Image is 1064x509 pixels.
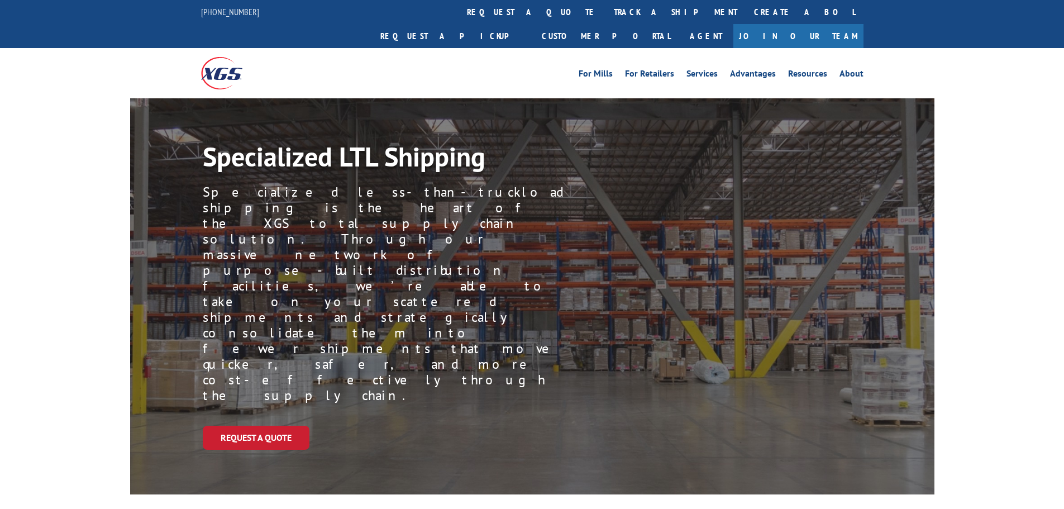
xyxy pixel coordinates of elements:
[679,24,733,48] a: Agent
[203,143,543,175] h1: Specialized LTL Shipping
[625,69,674,82] a: For Retailers
[533,24,679,48] a: Customer Portal
[579,69,613,82] a: For Mills
[788,69,827,82] a: Resources
[203,184,571,403] p: Specialized less-than-truckload shipping is the heart of the XGS total supply chain solution. Thr...
[730,69,776,82] a: Advantages
[203,426,309,450] a: Request a Quote
[201,6,259,17] a: [PHONE_NUMBER]
[733,24,863,48] a: Join Our Team
[372,24,533,48] a: Request a pickup
[839,69,863,82] a: About
[686,69,718,82] a: Services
